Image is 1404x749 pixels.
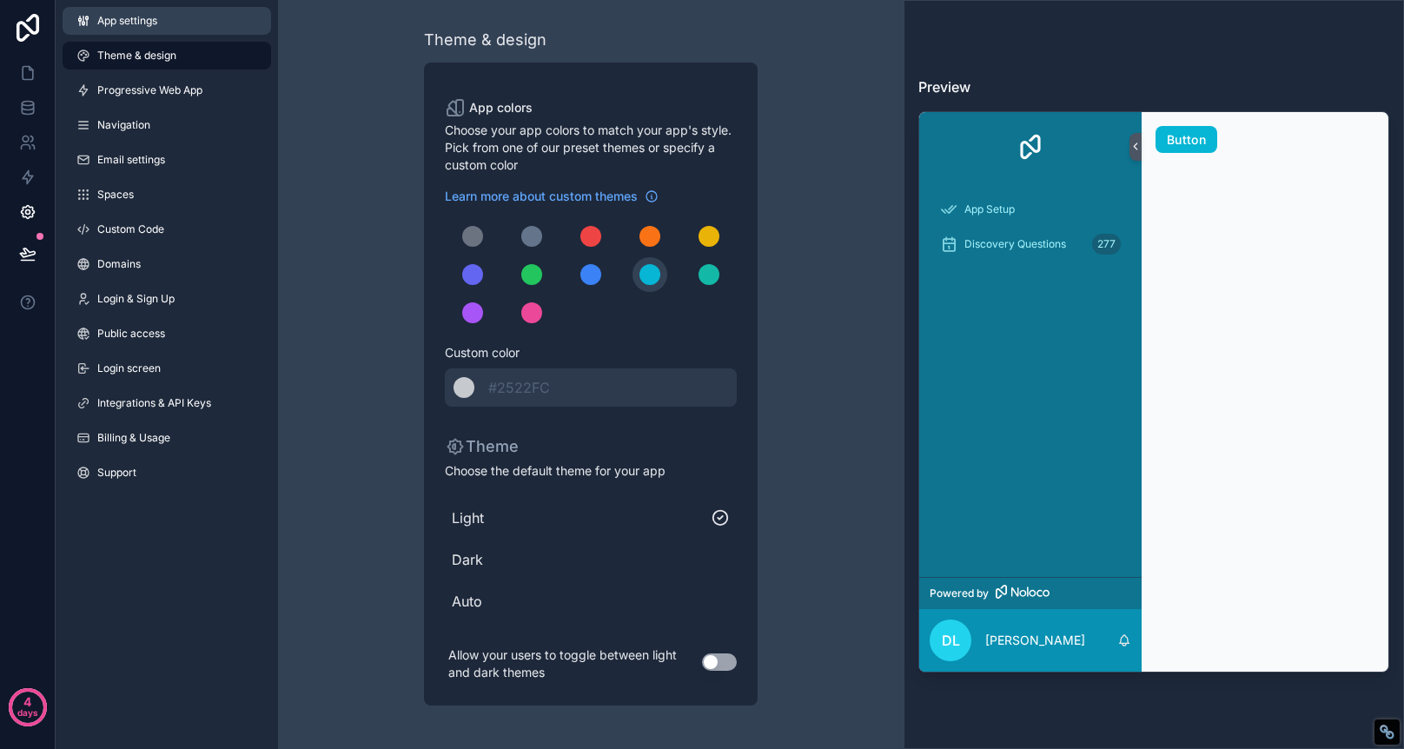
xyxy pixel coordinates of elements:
span: Powered by [930,587,989,600]
a: Navigation [63,111,271,139]
span: App settings [97,14,157,28]
a: App settings [63,7,271,35]
span: Choose the default theme for your app [445,462,737,480]
a: Progressive Web App [63,76,271,104]
a: Public access [63,320,271,348]
span: Navigation [97,118,150,132]
a: Integrations & API Keys [63,389,271,417]
span: Login & Sign Up [97,292,175,306]
span: Discovery Questions [964,237,1066,251]
span: Login screen [97,361,161,375]
span: Theme & design [97,49,176,63]
span: Choose your app colors to match your app's style. Pick from one of our preset themes or specify a... [445,122,737,174]
a: Domains [63,250,271,278]
p: 4 [23,693,31,711]
span: Integrations & API Keys [97,396,211,410]
span: Support [97,466,136,480]
span: Email settings [97,153,165,167]
p: [PERSON_NAME] [985,632,1085,649]
p: Theme [445,434,519,459]
div: Restore Info Box &#10;&#10;NoFollow Info:&#10; META-Robots NoFollow: &#09;false&#10; META-Robots ... [1379,724,1395,740]
span: Dark [452,549,730,570]
span: DL [942,630,960,651]
div: scrollable content [919,182,1142,578]
span: Learn more about custom themes [445,188,638,205]
span: Public access [97,327,165,341]
span: Spaces [97,188,134,202]
span: Progressive Web App [97,83,202,97]
div: Theme & design [424,28,546,52]
a: Support [63,459,271,487]
a: Custom Code [63,215,271,243]
a: App Setup [930,194,1131,225]
a: Powered by [919,577,1142,609]
a: Login & Sign Up [63,285,271,313]
span: Custom Code [97,222,164,236]
img: App logo [1017,133,1044,161]
p: Allow your users to toggle between light and dark themes [445,643,702,685]
div: 277 [1092,234,1121,255]
h3: Preview [918,76,1389,97]
span: Custom color [445,344,723,361]
span: App Setup [964,202,1015,216]
a: Email settings [63,146,271,174]
button: Button [1156,126,1217,154]
span: Auto [452,591,730,612]
a: Billing & Usage [63,424,271,452]
a: Theme & design [63,42,271,70]
a: Spaces [63,181,271,209]
span: #2522FC [488,379,550,396]
span: Billing & Usage [97,431,170,445]
a: Learn more about custom themes [445,188,659,205]
span: Domains [97,257,141,271]
a: Discovery Questions277 [930,229,1131,260]
a: Login screen [63,355,271,382]
p: days [17,700,38,725]
span: App colors [469,99,533,116]
span: Light [452,507,711,528]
